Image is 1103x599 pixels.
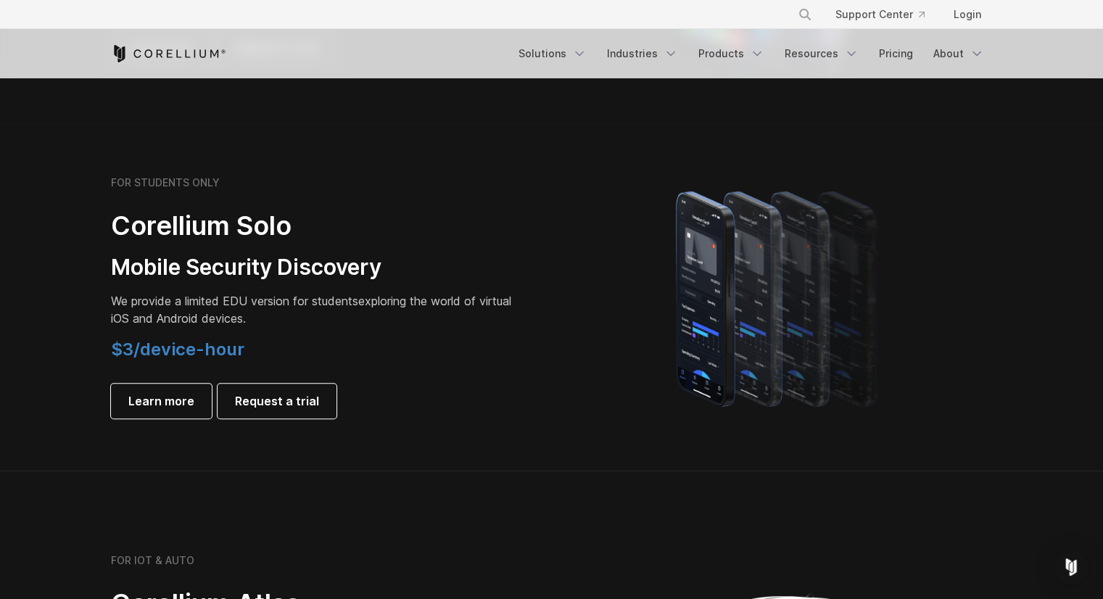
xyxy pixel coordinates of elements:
a: Solutions [510,41,595,67]
span: We provide a limited EDU version for students [111,294,358,308]
div: Navigation Menu [510,41,993,67]
a: About [925,41,993,67]
a: Learn more [111,384,212,418]
span: Request a trial [235,392,319,410]
a: Corellium Home [111,45,226,62]
a: Pricing [870,41,922,67]
div: Navigation Menu [780,1,993,28]
a: Resources [776,41,867,67]
span: $3/device-hour [111,339,244,360]
h6: FOR IOT & AUTO [111,554,194,567]
a: Request a trial [218,384,336,418]
a: Products [690,41,773,67]
img: A lineup of four iPhone models becoming more gradient and blurred [647,170,912,424]
a: Login [942,1,993,28]
span: Learn more [128,392,194,410]
p: exploring the world of virtual iOS and Android devices. [111,292,517,327]
a: Industries [598,41,687,67]
h2: Corellium Solo [111,210,517,242]
h6: FOR STUDENTS ONLY [111,176,220,189]
h3: Mobile Security Discovery [111,254,517,281]
div: Open Intercom Messenger [1054,550,1088,584]
button: Search [792,1,818,28]
a: Support Center [824,1,936,28]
